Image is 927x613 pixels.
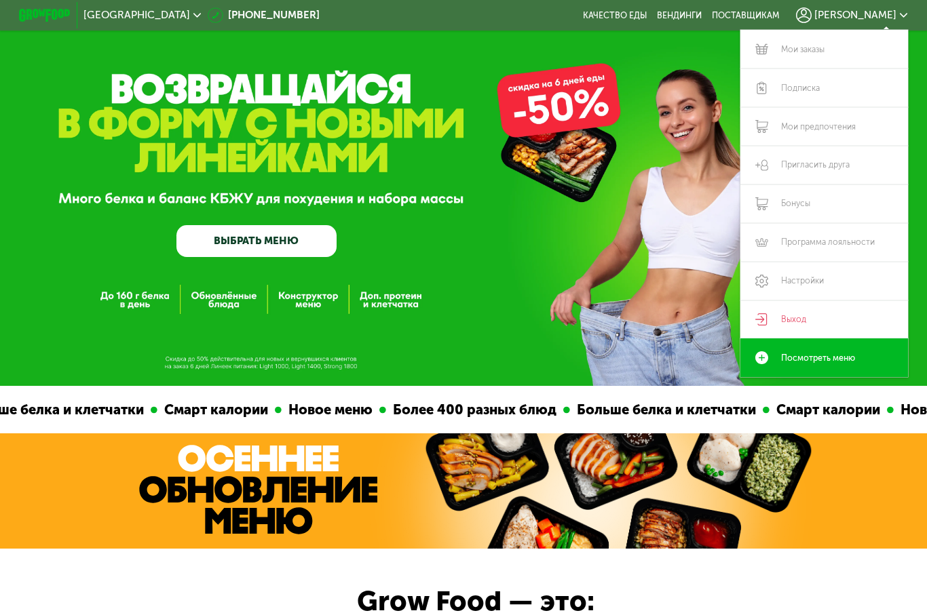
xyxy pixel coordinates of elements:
[712,10,779,20] div: поставщикам
[494,399,687,420] div: Больше белка и клетчатки
[740,300,908,339] a: Выход
[81,399,199,420] div: Смарт калории
[740,338,908,377] a: Посмотреть меню
[818,399,915,420] div: Новое меню
[740,184,908,223] a: Бонусы
[694,399,811,420] div: Смарт калории
[740,107,908,146] a: Мои предпочтения
[740,223,908,262] a: Программа лояльности
[657,10,702,20] a: Вендинги
[176,225,337,257] a: ВЫБРАТЬ МЕНЮ
[740,262,908,300] a: Настройки
[583,10,647,20] a: Качество еды
[206,399,303,420] div: Новое меню
[208,7,320,23] a: [PHONE_NUMBER]
[740,68,908,107] a: Подписка
[740,146,908,184] a: Пригласить друга
[310,399,487,420] div: Более 400 разных блюд
[814,10,896,20] span: [PERSON_NAME]
[83,10,190,20] span: [GEOGRAPHIC_DATA]
[740,30,908,68] a: Мои заказы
